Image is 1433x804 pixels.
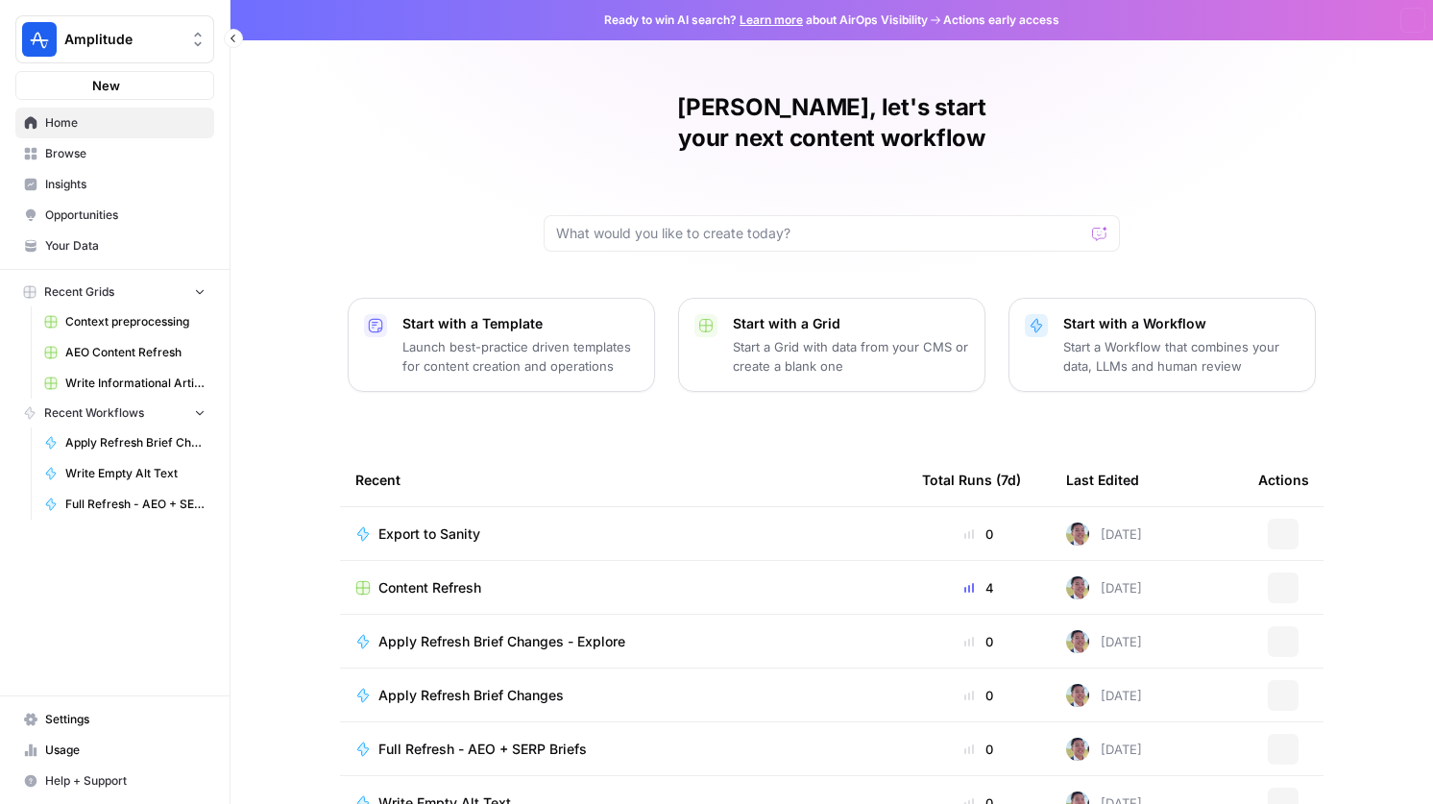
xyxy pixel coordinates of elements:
[740,12,803,27] a: Learn more
[922,686,1035,705] div: 0
[943,12,1059,29] span: Actions early access
[355,632,891,651] a: Apply Refresh Brief Changes - Explore
[44,404,144,422] span: Recent Workflows
[1063,337,1299,376] p: Start a Workflow that combines your data, LLMs and human review
[65,465,206,482] span: Write Empty Alt Text
[1066,576,1142,599] div: [DATE]
[355,524,891,544] a: Export to Sanity
[36,427,214,458] a: Apply Refresh Brief Changes
[15,704,214,735] a: Settings
[65,344,206,361] span: AEO Content Refresh
[15,138,214,169] a: Browse
[1066,453,1139,506] div: Last Edited
[45,145,206,162] span: Browse
[378,524,480,544] span: Export to Sanity
[378,578,481,597] span: Content Refresh
[36,489,214,520] a: Full Refresh - AEO + SERP Briefs - EXPLORE
[556,224,1084,243] input: What would you like to create today?
[15,15,214,63] button: Workspace: Amplitude
[44,283,114,301] span: Recent Grids
[15,399,214,427] button: Recent Workflows
[45,207,206,224] span: Opportunities
[733,314,969,333] p: Start with a Grid
[402,337,639,376] p: Launch best-practice driven templates for content creation and operations
[402,314,639,333] p: Start with a Template
[1066,630,1142,653] div: [DATE]
[15,200,214,231] a: Opportunities
[15,735,214,766] a: Usage
[355,453,891,506] div: Recent
[15,169,214,200] a: Insights
[1066,738,1089,761] img: 99f2gcj60tl1tjps57nny4cf0tt1
[378,632,625,651] span: Apply Refresh Brief Changes - Explore
[922,453,1021,506] div: Total Runs (7d)
[544,92,1120,154] h1: [PERSON_NAME], let's start your next content workflow
[378,740,587,759] span: Full Refresh - AEO + SERP Briefs
[355,578,891,597] a: Content Refresh
[1066,523,1089,546] img: 99f2gcj60tl1tjps57nny4cf0tt1
[45,114,206,132] span: Home
[604,12,928,29] span: Ready to win AI search? about AirOps Visibility
[92,76,120,95] span: New
[36,458,214,489] a: Write Empty Alt Text
[355,686,891,705] a: Apply Refresh Brief Changes
[15,71,214,100] button: New
[733,337,969,376] p: Start a Grid with data from your CMS or create a blank one
[1066,630,1089,653] img: 99f2gcj60tl1tjps57nny4cf0tt1
[36,306,214,337] a: Context preprocessing
[65,313,206,330] span: Context preprocessing
[1258,453,1309,506] div: Actions
[1066,684,1142,707] div: [DATE]
[378,686,564,705] span: Apply Refresh Brief Changes
[45,176,206,193] span: Insights
[1008,298,1316,392] button: Start with a WorkflowStart a Workflow that combines your data, LLMs and human review
[64,30,181,49] span: Amplitude
[922,740,1035,759] div: 0
[65,434,206,451] span: Apply Refresh Brief Changes
[1066,523,1142,546] div: [DATE]
[15,108,214,138] a: Home
[1066,576,1089,599] img: 99f2gcj60tl1tjps57nny4cf0tt1
[36,337,214,368] a: AEO Content Refresh
[348,298,655,392] button: Start with a TemplateLaunch best-practice driven templates for content creation and operations
[45,237,206,255] span: Your Data
[15,231,214,261] a: Your Data
[15,766,214,796] button: Help + Support
[65,375,206,392] span: Write Informational Article
[922,524,1035,544] div: 0
[1066,684,1089,707] img: 99f2gcj60tl1tjps57nny4cf0tt1
[45,742,206,759] span: Usage
[1066,738,1142,761] div: [DATE]
[922,578,1035,597] div: 4
[678,298,985,392] button: Start with a GridStart a Grid with data from your CMS or create a blank one
[45,711,206,728] span: Settings
[922,632,1035,651] div: 0
[45,772,206,790] span: Help + Support
[15,278,214,306] button: Recent Grids
[355,740,891,759] a: Full Refresh - AEO + SERP Briefs
[1063,314,1299,333] p: Start with a Workflow
[36,368,214,399] a: Write Informational Article
[22,22,57,57] img: Amplitude Logo
[65,496,206,513] span: Full Refresh - AEO + SERP Briefs - EXPLORE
